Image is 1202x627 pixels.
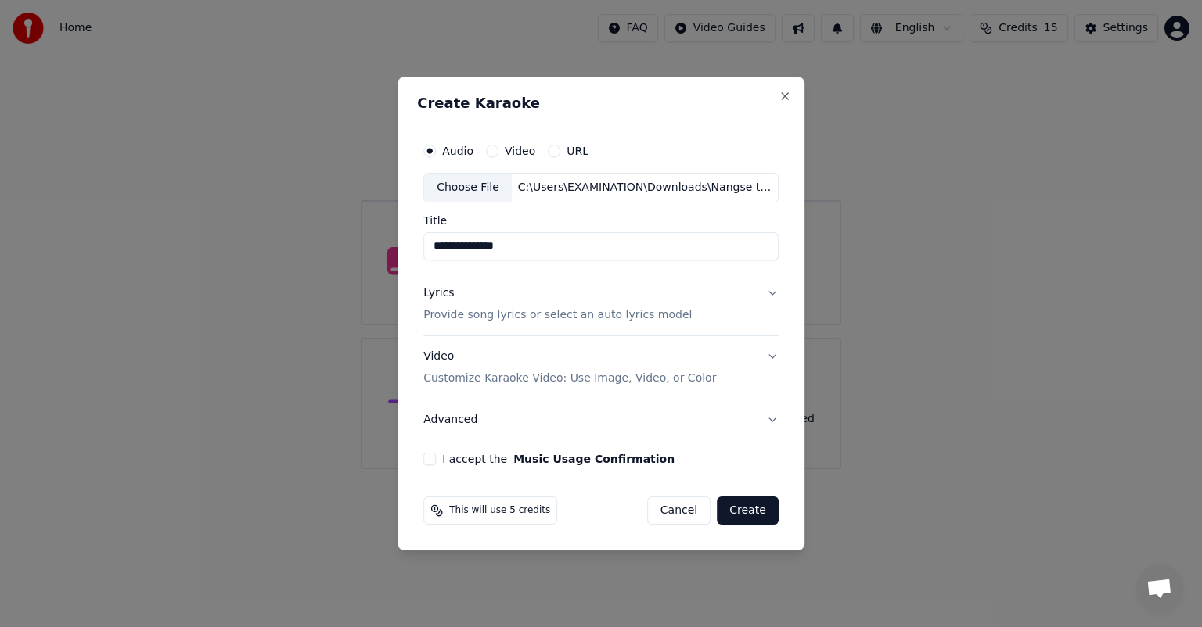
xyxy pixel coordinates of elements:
[423,336,779,399] button: VideoCustomize Karaoke Video: Use Image, Video, or Color
[423,273,779,335] button: LyricsProvide song lyrics or select an auto lyrics model
[417,96,785,110] h2: Create Karaoke
[505,145,535,156] label: Video
[424,174,512,202] div: Choose File
[567,145,588,156] label: URL
[717,496,779,525] button: Create
[442,145,473,156] label: Audio
[423,307,692,323] p: Provide song lyrics or select an auto lyrics model
[512,180,778,195] div: C:\Users\EXAMINATION\Downloads\Nangse thawaini.mp3
[423,215,779,226] label: Title
[442,453,675,464] label: I accept the
[423,371,716,386] p: Customize Karaoke Video: Use Image, Video, or Color
[423,399,779,440] button: Advanced
[423,349,716,386] div: Video
[423,285,454,301] div: Lyrics
[449,504,550,517] span: This will use 5 credits
[513,453,675,464] button: I accept the
[647,496,711,525] button: Cancel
